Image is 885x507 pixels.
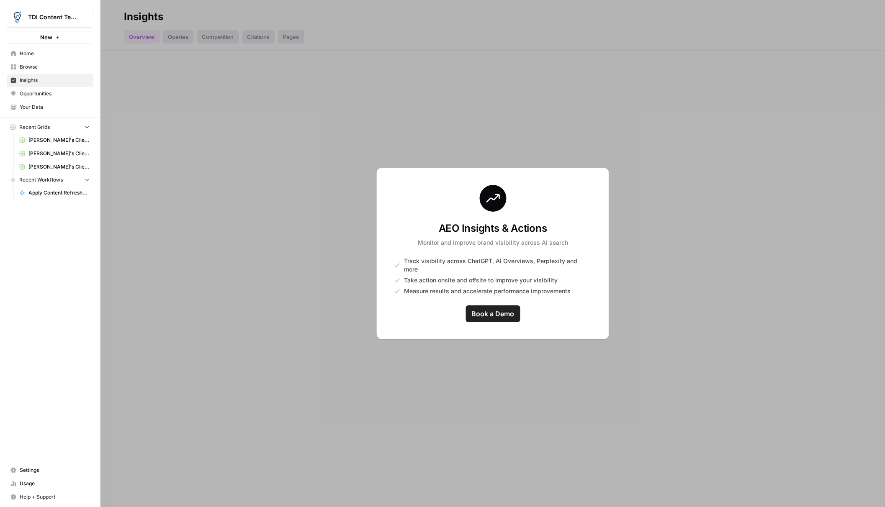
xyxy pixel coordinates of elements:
[7,490,93,504] button: Help + Support
[28,150,90,157] span: [PERSON_NAME]'s Clients - New Content
[28,13,79,21] span: TDI Content Team
[15,147,93,160] a: [PERSON_NAME]'s Clients - New Content
[404,287,571,295] span: Measure results and accelerate performance improvements
[466,305,520,322] a: Book a Demo
[20,77,90,84] span: Insights
[7,477,93,490] a: Usage
[28,136,90,144] span: [PERSON_NAME]'s Clients - New Content
[20,50,90,57] span: Home
[20,480,90,487] span: Usage
[7,121,93,133] button: Recent Grids
[7,100,93,114] a: Your Data
[7,463,93,477] a: Settings
[471,309,514,319] span: Book a Demo
[418,222,568,235] h3: AEO Insights & Actions
[404,257,592,274] span: Track visibility across ChatGPT, AI Overviews, Perplexity and more
[10,10,25,25] img: TDI Content Team Logo
[7,174,93,186] button: Recent Workflows
[28,163,90,171] span: [PERSON_NAME]'s Clients - New Content
[15,160,93,174] a: [PERSON_NAME]'s Clients - New Content
[40,33,52,41] span: New
[7,7,93,28] button: Workspace: TDI Content Team
[7,47,93,60] a: Home
[19,176,63,184] span: Recent Workflows
[20,103,90,111] span: Your Data
[7,87,93,100] a: Opportunities
[20,90,90,97] span: Opportunities
[19,123,50,131] span: Recent Grids
[20,63,90,71] span: Browse
[20,493,90,501] span: Help + Support
[28,189,90,197] span: Apply Content Refresher Brief
[15,186,93,200] a: Apply Content Refresher Brief
[7,74,93,87] a: Insights
[7,60,93,74] a: Browse
[15,133,93,147] a: [PERSON_NAME]'s Clients - New Content
[418,238,568,247] p: Monitor and improve brand visibility across AI search
[20,466,90,474] span: Settings
[404,276,558,284] span: Take action onsite and offsite to improve your visibility
[7,31,93,44] button: New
